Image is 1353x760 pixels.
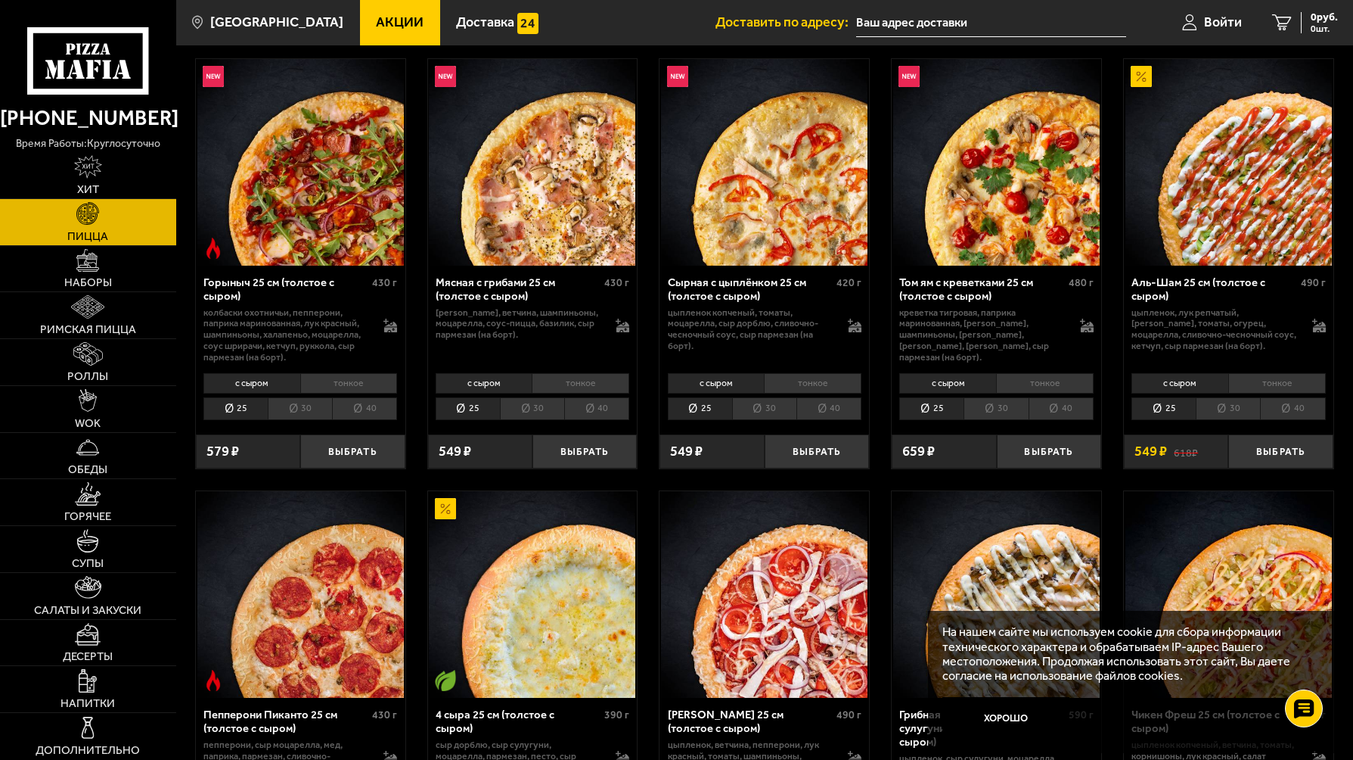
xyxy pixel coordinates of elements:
button: Выбрать [765,435,869,469]
img: Сырная с цыплёнком 25 см (толстое с сыром) [661,59,867,266]
li: 30 [268,397,332,420]
li: 25 [668,397,732,420]
p: [PERSON_NAME], ветчина, шампиньоны, моцарелла, соус-пицца, базилик, сыр пармезан (на борт). [436,307,602,341]
li: 40 [796,397,861,420]
img: Том ям с креветками 25 см (толстое с сыром) [893,59,1100,266]
span: 390 г [604,709,629,721]
a: НовинкаМясная с грибами 25 см (толстое с сыром) [428,59,638,266]
li: с сыром [1131,373,1228,394]
span: 0 шт. [1311,24,1338,33]
span: Десерты [63,651,113,662]
div: 4 сыра 25 см (толстое с сыром) [436,709,600,736]
div: Пепперони Пиканто 25 см (толстое с сыром) [203,709,368,736]
span: Дополнительно [36,745,140,756]
div: Аль-Шам 25 см (толстое с сыром) [1131,276,1296,304]
li: тонкое [1228,373,1326,394]
li: 40 [1260,397,1325,420]
div: [PERSON_NAME] 25 см (толстое с сыром) [668,709,833,736]
a: Петровская 25 см (толстое с сыром) [659,491,869,698]
span: Роллы [67,371,108,382]
a: Чикен Фреш 25 см (толстое с сыром) [1124,491,1333,698]
span: Салаты и закуски [34,605,141,616]
li: 25 [436,397,500,420]
span: 490 г [836,709,861,721]
span: Римская пицца [40,324,136,335]
span: Доставка [456,16,514,30]
span: 420 г [836,276,861,289]
li: с сыром [436,373,532,394]
a: НовинкаОстрое блюдоГорыныч 25 см (толстое с сыром) [196,59,405,266]
li: 25 [1131,397,1196,420]
li: 25 [899,397,964,420]
li: с сыром [899,373,996,394]
span: Доставить по адресу: [715,16,856,30]
span: WOK [75,418,101,429]
a: Острое блюдоПепперони Пиканто 25 см (толстое с сыром) [196,491,405,698]
s: 618 ₽ [1174,444,1198,459]
span: 490 г [1301,276,1326,289]
span: 549 ₽ [439,444,471,459]
button: Выбрать [300,435,405,469]
li: 30 [1196,397,1260,420]
span: 430 г [604,276,629,289]
span: Наборы [64,277,112,288]
img: 4 сыра 25 см (толстое с сыром) [429,491,635,698]
span: 579 ₽ [206,444,239,459]
img: Чикен Фреш 25 см (толстое с сыром) [1125,491,1332,698]
img: Акционный [1131,66,1152,87]
span: Горячее [64,511,111,522]
li: тонкое [996,373,1094,394]
span: Пицца [67,231,108,242]
button: Выбрать [997,435,1101,469]
img: Острое блюдо [203,670,224,691]
img: Грибная с цыплёнком и сулугуни 25 см (толстое с сыром) [893,491,1100,698]
a: НовинкаТом ям с креветками 25 см (толстое с сыром) [892,59,1101,266]
img: Новинка [435,66,456,87]
li: 30 [732,397,796,420]
img: Пепперони Пиканто 25 см (толстое с сыром) [197,491,404,698]
span: Хит [77,184,99,195]
span: 659 ₽ [902,444,935,459]
img: 15daf4d41897b9f0e9f617042186c801.svg [517,13,538,34]
img: Новинка [203,66,224,87]
img: Острое блюдо [203,238,224,259]
li: тонкое [300,373,398,394]
li: 30 [500,397,564,420]
li: 40 [1029,397,1094,420]
a: НовинкаСырная с цыплёнком 25 см (толстое с сыром) [659,59,869,266]
div: Грибная с цыплёнком и сулугуни 25 см (толстое с сыром) [899,709,1064,749]
img: Мясная с грибами 25 см (толстое с сыром) [429,59,635,266]
img: Аль-Шам 25 см (толстое с сыром) [1125,59,1332,266]
span: Войти [1204,16,1242,30]
li: 40 [332,397,397,420]
img: Вегетарианское блюдо [435,670,456,691]
a: Грибная с цыплёнком и сулугуни 25 см (толстое с сыром) [892,491,1101,698]
img: Новинка [898,66,920,87]
span: Обеды [68,464,107,475]
a: АкционныйВегетарианское блюдо4 сыра 25 см (толстое с сыром) [428,491,638,698]
span: 549 ₽ [670,444,703,459]
span: Супы [72,558,104,569]
li: тонкое [764,373,861,394]
p: цыпленок копченый, томаты, моцарелла, сыр дорблю, сливочно-чесночный соус, сыр пармезан (на борт). [668,307,834,353]
span: [GEOGRAPHIC_DATA] [210,16,343,30]
li: с сыром [668,373,765,394]
img: Петровская 25 см (толстое с сыром) [661,491,867,698]
p: креветка тигровая, паприка маринованная, [PERSON_NAME], шампиньоны, [PERSON_NAME], [PERSON_NAME],... [899,307,1066,364]
span: Напитки [61,698,115,709]
li: 25 [203,397,268,420]
img: Акционный [435,498,456,519]
a: АкционныйАль-Шам 25 см (толстое с сыром) [1124,59,1333,266]
img: Новинка [667,66,688,87]
li: 30 [964,397,1028,420]
img: Горыныч 25 см (толстое с сыром) [197,59,404,266]
p: На нашем сайте мы используем cookie для сбора информации технического характера и обрабатываем IP... [942,625,1311,683]
div: Мясная с грибами 25 см (толстое с сыром) [436,276,600,304]
div: Том ям с креветками 25 см (толстое с сыром) [899,276,1064,304]
div: Сырная с цыплёнком 25 см (толстое с сыром) [668,276,833,304]
button: Выбрать [1228,435,1333,469]
p: колбаски Охотничьи, пепперони, паприка маринованная, лук красный, шампиньоны, халапеньо, моцарелл... [203,307,370,364]
span: 430 г [372,709,397,721]
span: 549 ₽ [1134,444,1167,459]
li: 40 [564,397,629,420]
